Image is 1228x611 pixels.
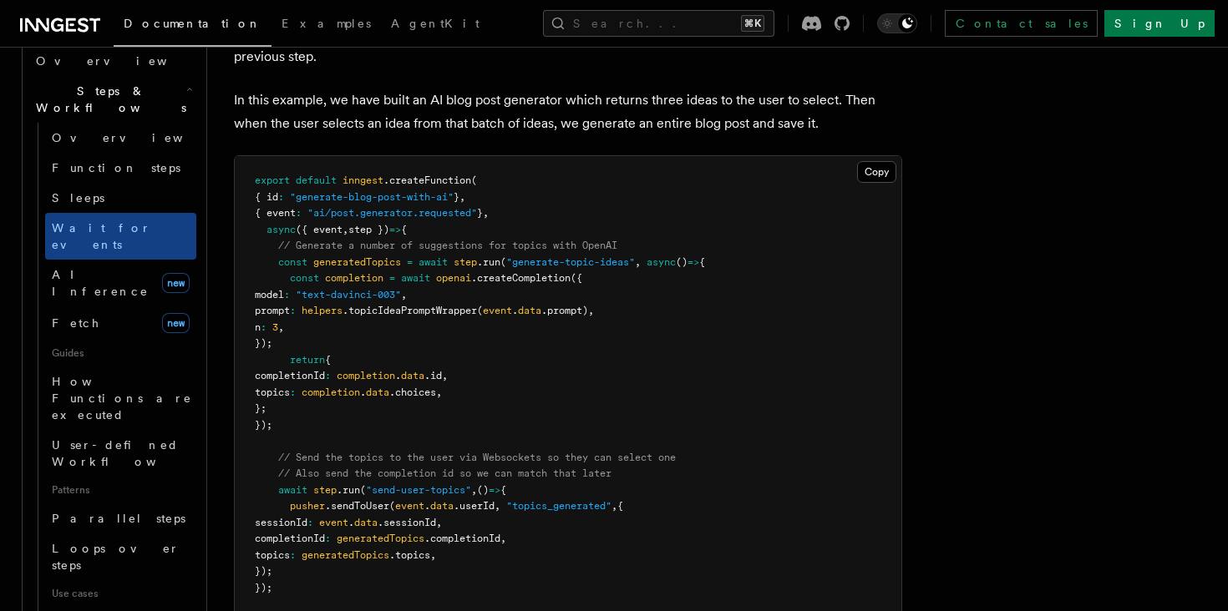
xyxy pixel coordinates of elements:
span: async [647,256,676,268]
span: : [307,517,313,528]
span: : [284,289,290,300]
span: // Also send the completion id so we can match that later [278,467,611,479]
span: .run [477,256,500,268]
a: Fetchnew [45,306,196,340]
span: . [512,305,518,316]
kbd: ⌘K [741,15,764,32]
span: return [290,354,325,366]
span: Examples [282,17,371,30]
span: 3 [272,321,278,333]
span: Overview [52,131,224,144]
span: Wait for events [52,221,151,251]
button: Toggle dark mode [877,13,917,33]
span: default [296,174,337,186]
span: = [407,256,413,268]
span: Patterns [45,477,196,503]
span: , [459,191,465,203]
span: topics [255,549,290,561]
span: () [477,484,489,496]
span: .id [424,370,442,381]
span: : [325,533,331,544]
span: Parallel steps [52,512,185,525]
span: : [290,549,296,561]
span: generatedTopics [337,533,424,544]
span: , [495,500,500,512]
span: ( [477,305,483,316]
span: How Functions are executed [52,375,192,422]
span: .topicIdeaPromptWrapper [343,305,477,316]
a: User-defined Workflows [45,430,196,477]
span: . [348,517,354,528]
span: "ai/post.generator.requested" [307,207,477,219]
span: pusher [290,500,325,512]
span: => [489,484,500,496]
span: Guides [45,340,196,366]
span: event [319,517,348,528]
span: await [278,484,307,496]
span: Overview [36,54,208,68]
a: Overview [45,123,196,153]
a: Wait for events [45,213,196,260]
span: Documentation [124,17,261,30]
span: . [424,500,430,512]
span: , [588,305,594,316]
span: // Generate a number of suggestions for topics with OpenAI [278,240,617,251]
span: ({ [571,272,582,284]
span: { [401,224,407,235]
span: Function steps [52,161,180,174]
span: : [296,207,302,219]
span: }); [255,582,272,593]
span: event [395,500,424,512]
span: .createCompletion [471,272,571,284]
span: .topics [389,549,430,561]
span: Sleeps [52,191,104,205]
span: AI Inference [52,268,149,298]
span: generatedTopics [302,549,389,561]
span: AgentKit [391,17,480,30]
a: Documentation [114,5,271,47]
span: { [325,354,331,366]
span: export [255,174,290,186]
span: , [343,224,348,235]
span: data [354,517,378,528]
span: }); [255,565,272,577]
span: : [278,191,284,203]
span: inngest [343,174,383,186]
span: helpers [302,305,343,316]
span: . [395,370,401,381]
a: Sign Up [1104,10,1215,37]
span: ( [500,256,506,268]
span: generatedTopics [313,256,401,268]
p: In this example, we have built an AI blog post generator which returns three ideas to the user to... [234,88,902,135]
span: , [471,484,477,496]
span: ( [471,174,477,186]
span: // Send the topics to the user via Websockets so they can select one [278,452,676,463]
span: new [162,313,190,333]
span: }); [255,337,272,349]
span: { id [255,191,278,203]
span: , [635,256,641,268]
span: => [389,224,401,235]
span: "generate-topic-ideas" [506,256,635,268]
span: }; [255,402,266,414]
span: data [430,500,454,512]
span: Loops over steps [52,542,180,572]
span: const [278,256,307,268]
a: Contact sales [945,10,1098,37]
span: .choices [389,386,436,398]
span: Fetch [52,316,100,330]
a: Parallel steps [45,503,196,533]
button: Steps & Workflows [29,76,196,123]
button: Search...⌘K [543,10,774,37]
span: , [436,386,442,398]
span: step }) [348,224,389,235]
span: completionId [255,370,325,381]
a: AI Inferencenew [45,260,196,306]
span: .userId [454,500,495,512]
span: () [676,256,688,268]
span: : [290,305,296,316]
span: "topics_generated" [506,500,611,512]
span: "send-user-topics" [366,484,471,496]
span: .prompt) [541,305,588,316]
span: new [162,273,190,293]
